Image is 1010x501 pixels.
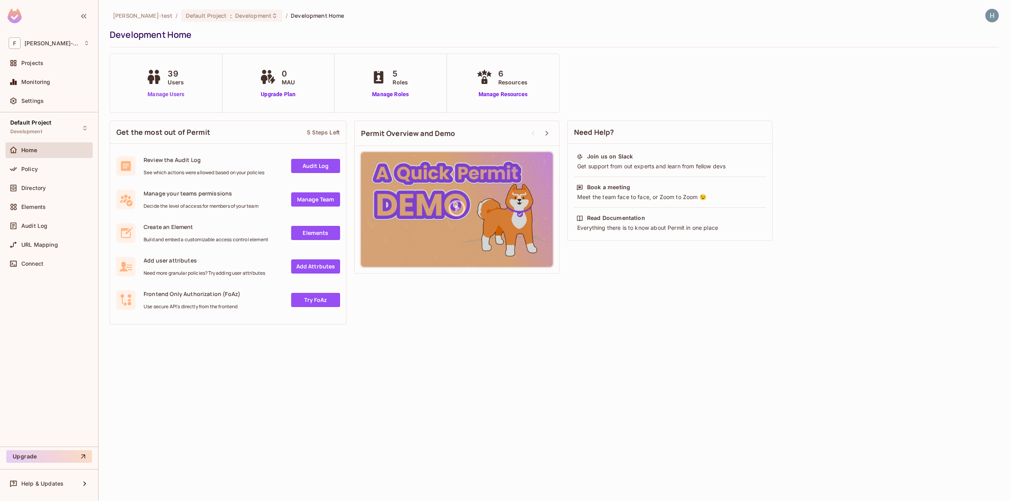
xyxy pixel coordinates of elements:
[498,78,527,86] span: Resources
[7,9,22,23] img: SReyMgAAAABJRU5ErkJggg==
[21,481,64,487] span: Help & Updates
[587,183,630,191] div: Book a meeting
[113,12,172,19] span: the active workspace
[21,242,58,248] span: URL Mapping
[9,37,21,49] span: F
[144,223,268,231] span: Create an Element
[498,68,527,80] span: 6
[116,127,210,137] span: Get the most out of Permit
[282,68,295,80] span: 0
[574,127,614,137] span: Need Help?
[291,226,340,240] a: Elements
[144,257,265,264] span: Add user attributes
[291,12,344,19] span: Development Home
[168,68,184,80] span: 39
[144,90,188,99] a: Manage Users
[307,129,340,136] div: 5 Steps Left
[144,290,240,298] span: Frontend Only Authorization (FoAz)
[24,40,80,47] span: Workspace: finch-test
[21,166,38,172] span: Policy
[393,68,408,80] span: 5
[144,190,258,197] span: Manage your teams permissions
[986,9,999,22] img: Harun Akgun
[576,162,763,170] div: Get support from out experts and learn from fellow devs
[10,129,42,135] span: Development
[235,12,271,19] span: Development
[186,12,227,19] span: Default Project
[110,29,995,41] div: Development Home
[10,119,51,126] span: Default Project
[144,270,265,276] span: Need more granular policies? Try adding user attributes
[576,193,763,201] div: Meet the team face to face, or Zoom to Zoom 😉
[282,78,295,86] span: MAU
[291,192,340,207] a: Manage Team
[286,12,288,19] li: /
[587,153,633,160] div: Join us on Slack
[6,450,92,463] button: Upgrade
[230,13,232,19] span: :
[144,169,264,176] span: See which actions were allowed based on your policies
[21,204,46,210] span: Elements
[361,129,455,138] span: Permit Overview and Demo
[21,98,44,104] span: Settings
[21,79,50,85] span: Monitoring
[21,185,46,191] span: Directory
[587,214,645,222] div: Read Documentation
[291,159,340,173] a: Audit Log
[369,90,412,99] a: Manage Roles
[576,224,763,232] div: Everything there is to know about Permit in one place
[176,12,178,19] li: /
[21,261,43,267] span: Connect
[21,60,43,66] span: Projects
[21,223,47,229] span: Audit Log
[393,78,408,86] span: Roles
[475,90,531,99] a: Manage Resources
[291,259,340,274] a: Add Attrbutes
[291,293,340,307] a: Try FoAz
[144,156,264,164] span: Review the Audit Log
[144,304,240,310] span: Use secure API's directly from the frontend
[144,237,268,243] span: Build and embed a customizable access control element
[144,203,258,209] span: Decide the level of access for members of your team
[21,147,37,153] span: Home
[258,90,299,99] a: Upgrade Plan
[168,78,184,86] span: Users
